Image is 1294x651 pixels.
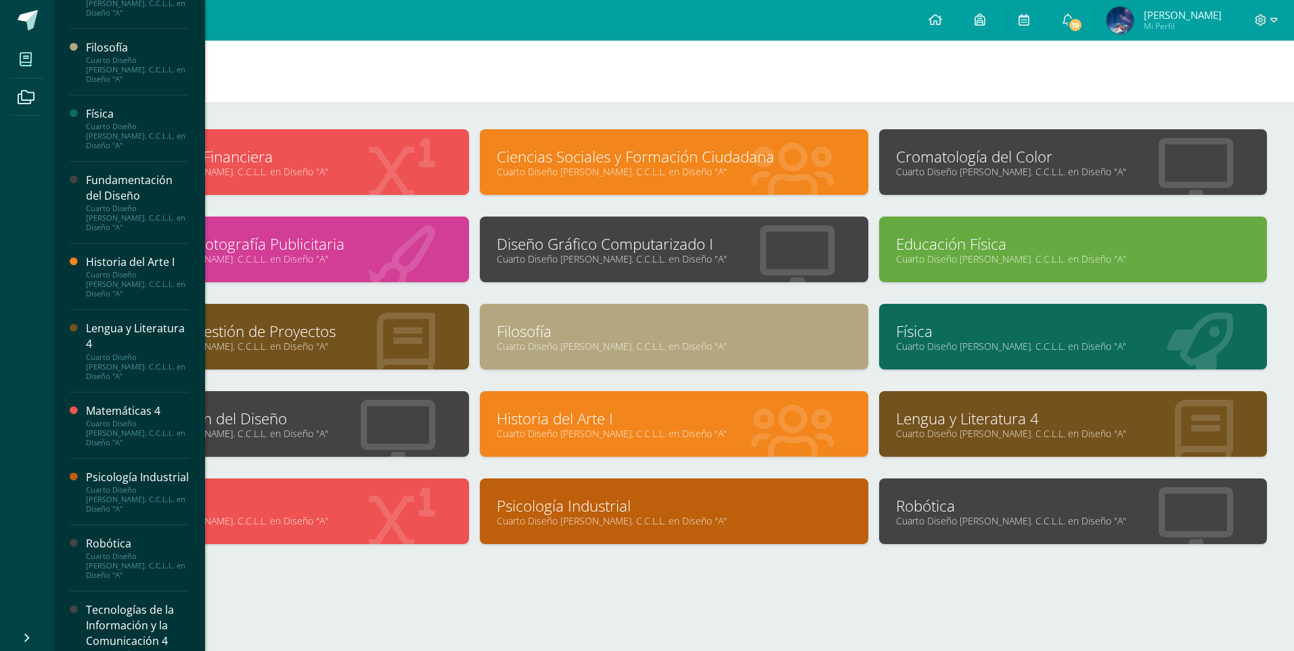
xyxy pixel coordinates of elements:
[98,495,452,516] a: Matemáticas 4
[98,233,452,254] a: Diplomado en Fotografía Publicitaria
[98,165,452,178] a: Cuarto Diseño [PERSON_NAME]. C.C.L.L. en Diseño "A"
[86,204,189,232] div: Cuarto Diseño [PERSON_NAME]. C.C.L.L. en Diseño "A"
[86,40,189,55] div: Filosofía
[98,252,452,265] a: Cuarto Diseño [PERSON_NAME]. C.C.L.L. en Diseño "A"
[497,252,851,265] a: Cuarto Diseño [PERSON_NAME]. C.C.L.L. en Diseño "A"
[86,254,189,298] a: Historia del Arte ICuarto Diseño [PERSON_NAME]. C.C.L.L. en Diseño "A"
[497,514,851,527] a: Cuarto Diseño [PERSON_NAME]. C.C.L.L. en Diseño "A"
[98,514,452,527] a: Cuarto Diseño [PERSON_NAME]. C.C.L.L. en Diseño "A"
[896,427,1250,440] a: Cuarto Diseño [PERSON_NAME]. C.C.L.L. en Diseño "A"
[86,254,189,270] div: Historia del Arte I
[86,321,189,352] div: Lengua y Literatura 4
[86,403,189,447] a: Matemáticas 4Cuarto Diseño [PERSON_NAME]. C.C.L.L. en Diseño "A"
[497,165,851,178] a: Cuarto Diseño [PERSON_NAME]. C.C.L.L. en Diseño "A"
[896,252,1250,265] a: Cuarto Diseño [PERSON_NAME]. C.C.L.L. en Diseño "A"
[1144,20,1222,32] span: Mi Perfil
[86,173,189,232] a: Fundamentación del DiseñoCuarto Diseño [PERSON_NAME]. C.C.L.L. en Diseño "A"
[98,427,452,440] a: Cuarto Diseño [PERSON_NAME]. C.C.L.L. en Diseño "A"
[86,122,189,150] div: Cuarto Diseño [PERSON_NAME]. C.C.L.L. en Diseño "A"
[896,340,1250,353] a: Cuarto Diseño [PERSON_NAME]. C.C.L.L. en Diseño "A"
[86,40,189,84] a: FilosofíaCuarto Diseño [PERSON_NAME]. C.C.L.L. en Diseño "A"
[98,340,452,353] a: Cuarto Diseño [PERSON_NAME]. C.C.L.L. en Diseño "A"
[86,470,189,485] div: Psicología Industrial
[86,536,189,552] div: Robótica
[497,427,851,440] a: Cuarto Diseño [PERSON_NAME]. C.C.L.L. en Diseño "A"
[896,233,1250,254] a: Educación Física
[1107,7,1134,34] img: 8efb7868bc13e23b8a50a17bd6479216.png
[86,270,189,298] div: Cuarto Diseño [PERSON_NAME]. C.C.L.L. en Diseño "A"
[896,408,1250,429] a: Lengua y Literatura 4
[86,353,189,381] div: Cuarto Diseño [PERSON_NAME]. C.C.L.L. en Diseño "A"
[86,470,189,514] a: Psicología IndustrialCuarto Diseño [PERSON_NAME]. C.C.L.L. en Diseño "A"
[896,495,1250,516] a: Robótica
[497,340,851,353] a: Cuarto Diseño [PERSON_NAME]. C.C.L.L. en Diseño "A"
[86,106,189,122] div: Física
[86,106,189,150] a: FísicaCuarto Diseño [PERSON_NAME]. C.C.L.L. en Diseño "A"
[86,485,189,514] div: Cuarto Diseño [PERSON_NAME]. C.C.L.L. en Diseño "A"
[86,602,189,649] div: Tecnologías de la Información y la Comunicación 4
[86,552,189,580] div: Cuarto Diseño [PERSON_NAME]. C.C.L.L. en Diseño "A"
[497,408,851,429] a: Historia del Arte I
[86,55,189,84] div: Cuarto Diseño [PERSON_NAME]. C.C.L.L. en Diseño "A"
[896,514,1250,527] a: Cuarto Diseño [PERSON_NAME]. C.C.L.L. en Diseño "A"
[497,495,851,516] a: Psicología Industrial
[1144,8,1222,22] span: [PERSON_NAME]
[98,408,452,429] a: Fundamentación del Diseño
[86,403,189,419] div: Matemáticas 4
[896,146,1250,167] a: Cromatología del Color
[86,419,189,447] div: Cuarto Diseño [PERSON_NAME]. C.C.L.L. en Diseño "A"
[497,233,851,254] a: Diseño Gráfico Computarizado I
[1068,18,1083,32] span: 19
[98,146,452,167] a: Administración Financiera
[497,146,851,167] a: Ciencias Sociales y Formación Ciudadana
[86,321,189,380] a: Lengua y Literatura 4Cuarto Diseño [PERSON_NAME]. C.C.L.L. en Diseño "A"
[98,321,452,342] a: Elaboración y Gestión de Proyectos
[86,536,189,580] a: RobóticaCuarto Diseño [PERSON_NAME]. C.C.L.L. en Diseño "A"
[896,321,1250,342] a: Física
[896,165,1250,178] a: Cuarto Diseño [PERSON_NAME]. C.C.L.L. en Diseño "A"
[86,173,189,204] div: Fundamentación del Diseño
[497,321,851,342] a: Filosofía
